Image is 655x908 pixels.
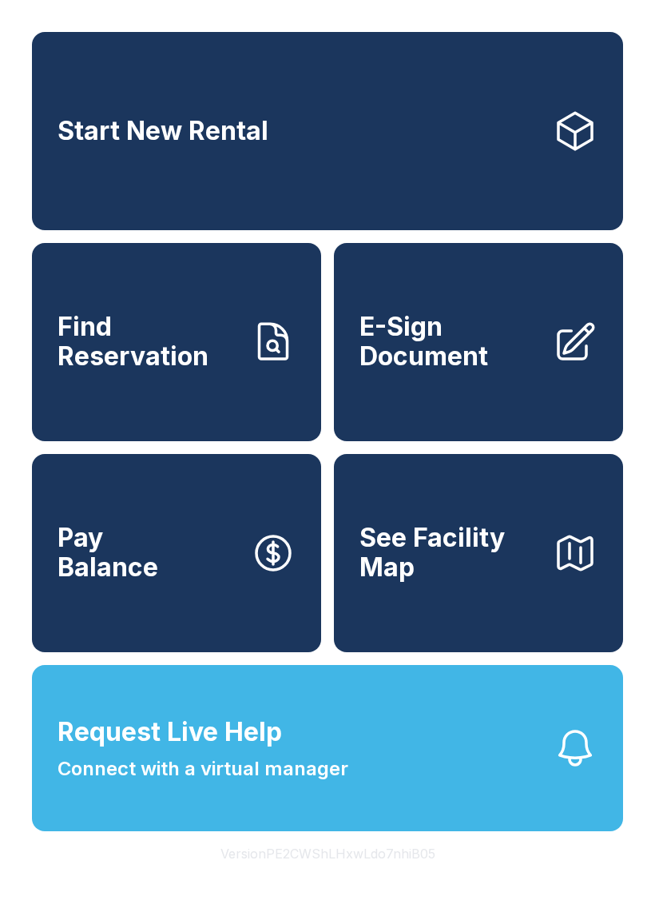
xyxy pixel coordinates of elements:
span: Start New Rental [58,117,268,146]
span: See Facility Map [359,524,540,582]
a: E-Sign Document [334,243,623,441]
a: Find Reservation [32,243,321,441]
a: PayBalance [32,454,321,652]
button: Request Live HelpConnect with a virtual manager [32,665,623,831]
span: Pay Balance [58,524,158,582]
span: Connect with a virtual manager [58,755,348,783]
span: Find Reservation [58,313,238,371]
span: Request Live Help [58,713,282,751]
button: See Facility Map [334,454,623,652]
span: E-Sign Document [359,313,540,371]
button: VersionPE2CWShLHxwLdo7nhiB05 [208,831,448,876]
a: Start New Rental [32,32,623,230]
